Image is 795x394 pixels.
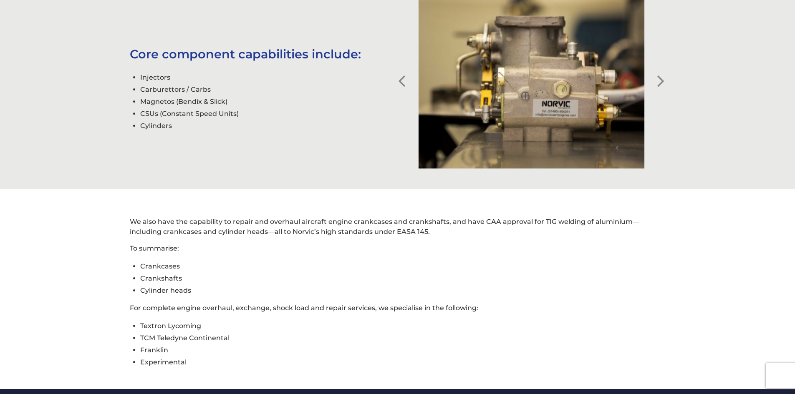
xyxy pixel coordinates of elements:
[140,120,397,132] li: Cylinders
[140,284,665,296] li: Cylinder heads
[657,70,665,79] button: Next
[140,272,665,284] li: Crankshafts
[130,243,665,253] p: To summarise:
[398,70,406,79] button: Previous
[140,108,397,120] li: CSUs (Constant Speed Units)
[140,320,665,332] li: Textron Lycoming
[140,95,397,108] li: Magnetos (Bendix & Slick)
[140,260,665,272] li: Crankcases
[130,47,361,61] span: Core component capabilities include:
[140,83,397,95] li: Carburettors / Carbs
[130,303,665,313] p: For complete engine overhaul, exchange, shock load and repair services, we specialise in the foll...
[140,356,665,368] li: Experimental
[140,71,397,83] li: Injectors
[130,217,665,237] p: We also have the capability to repair and overhaul aircraft engine crankcases and crankshafts, an...
[140,344,665,356] li: Franklin
[140,332,665,344] li: TCM Teledyne Continental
